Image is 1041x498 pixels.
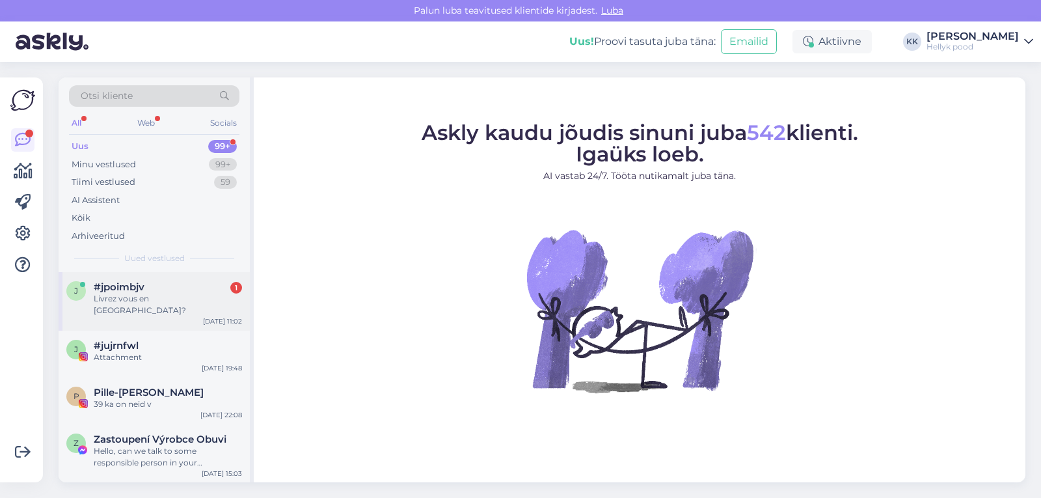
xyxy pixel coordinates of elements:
span: Zastoupení Výrobce Obuvi [94,434,226,445]
div: Tiimi vestlused [72,176,135,189]
span: Z [74,438,79,448]
span: Askly kaudu jõudis sinuni juba klienti. Igaüks loeb. [422,120,858,167]
span: Otsi kliente [81,89,133,103]
div: 99+ [209,158,237,171]
a: [PERSON_NAME]Hellyk pood [926,31,1033,52]
div: 1 [230,282,242,294]
div: 99+ [208,140,237,153]
div: Livrez vous en [GEOGRAPHIC_DATA]? [94,293,242,316]
div: AI Assistent [72,194,120,207]
div: 59 [214,176,237,189]
span: j [74,286,78,296]
span: 542 [747,120,786,145]
div: All [69,115,84,131]
div: Kõik [72,212,90,225]
span: j [74,344,78,354]
img: Askly Logo [10,88,35,113]
div: Web [135,115,157,131]
span: Uued vestlused [124,253,185,264]
div: [DATE] 22:08 [200,410,242,420]
div: [DATE] 19:48 [202,363,242,373]
div: [PERSON_NAME] [926,31,1019,42]
div: Hellyk pood [926,42,1019,52]
div: Uus [72,140,88,153]
div: [DATE] 11:02 [203,316,242,326]
span: P [74,391,79,401]
div: Arhiveeritud [72,230,125,243]
span: Luba [597,5,627,16]
p: AI vastab 24/7. Tööta nutikamalt juba täna. [422,169,858,183]
div: Minu vestlused [72,158,136,171]
div: Hello, can we talk to some responsible person in your shop/company? There have been some preorder... [94,445,242,469]
div: 39 ka on neid v [94,398,242,410]
button: Emailid [721,29,777,54]
div: Aktiivne [792,30,872,53]
div: Attachment [94,352,242,363]
b: Uus! [569,35,594,48]
div: [DATE] 15:03 [202,469,242,478]
img: No Chat active [522,193,757,428]
div: Proovi tasuta juba täna: [569,34,716,49]
span: #jujrnfwl [94,340,139,352]
div: KK [903,33,921,51]
div: Socials [208,115,239,131]
span: Pille-Riin Tammik [94,387,204,398]
span: #jpoimbjv [94,281,144,293]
